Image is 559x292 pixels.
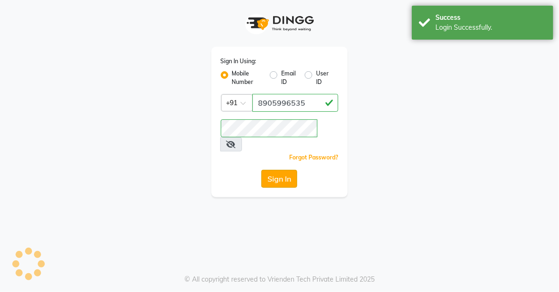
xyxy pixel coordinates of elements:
[221,119,317,137] input: Username
[435,23,546,33] div: Login Successfully.
[261,170,297,188] button: Sign In
[221,57,257,66] label: Sign In Using:
[242,9,317,37] img: logo1.svg
[252,94,339,112] input: Username
[281,69,297,86] label: Email ID
[289,154,338,161] a: Forgot Password?
[316,69,331,86] label: User ID
[435,13,546,23] div: Success
[232,69,262,86] label: Mobile Number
